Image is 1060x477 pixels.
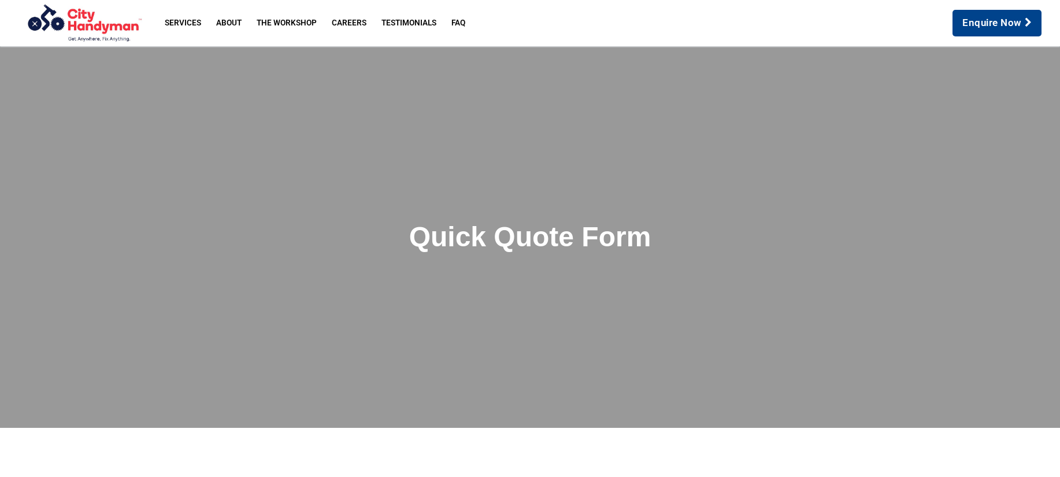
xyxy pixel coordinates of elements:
[257,19,317,27] span: The Workshop
[165,19,201,27] span: Services
[324,12,374,34] a: Careers
[209,12,249,34] a: About
[381,19,436,27] span: Testimonials
[216,19,242,27] span: About
[444,12,473,34] a: FAQ
[451,19,465,27] span: FAQ
[332,19,366,27] span: Careers
[201,220,859,254] h2: Quick Quote Form
[14,3,153,43] img: City Handyman | Melbourne
[249,12,324,34] a: The Workshop
[157,12,209,34] a: Services
[374,12,444,34] a: Testimonials
[952,10,1042,36] a: Enquire Now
